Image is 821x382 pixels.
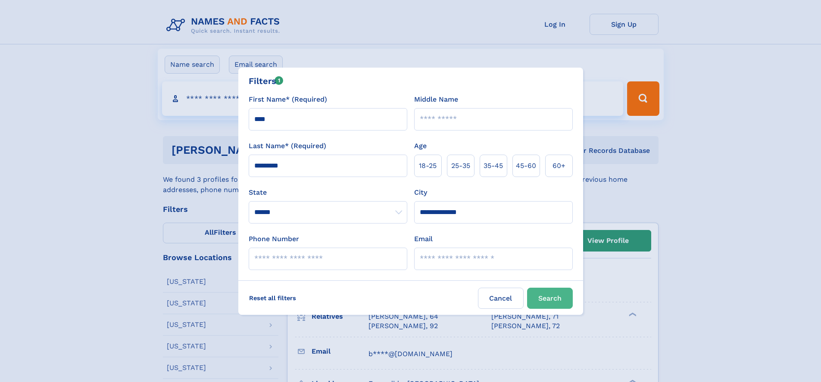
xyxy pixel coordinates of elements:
label: Cancel [478,288,524,309]
span: 18‑25 [419,161,437,171]
label: Phone Number [249,234,299,244]
span: 60+ [553,161,565,171]
label: City [414,187,427,198]
label: State [249,187,407,198]
span: 35‑45 [484,161,503,171]
button: Search [527,288,573,309]
label: Email [414,234,433,244]
label: Age [414,141,427,151]
span: 45‑60 [516,161,536,171]
div: Filters [249,75,284,87]
label: Last Name* (Required) [249,141,326,151]
label: Reset all filters [243,288,302,308]
label: Middle Name [414,94,458,105]
label: First Name* (Required) [249,94,327,105]
span: 25‑35 [451,161,470,171]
